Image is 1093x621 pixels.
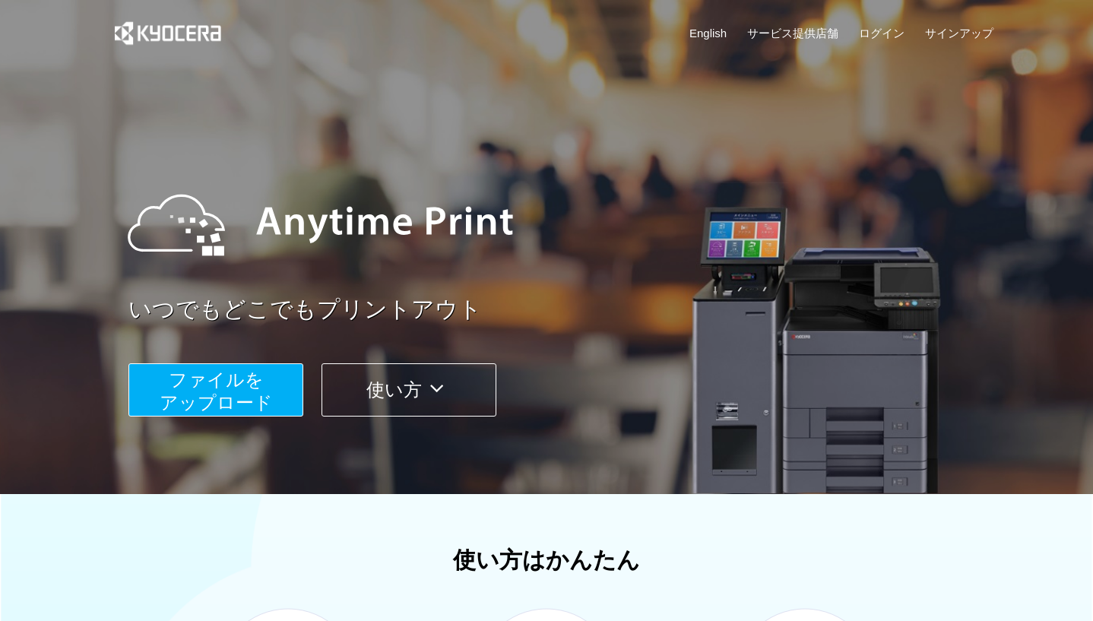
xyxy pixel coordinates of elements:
a: いつでもどこでもプリントアウト [128,293,1003,326]
a: English [689,25,727,41]
button: 使い方 [322,363,496,417]
a: サービス提供店舗 [747,25,838,41]
a: ログイン [859,25,904,41]
button: ファイルを​​アップロード [128,363,303,417]
span: ファイルを ​​アップロード [160,369,273,413]
a: サインアップ [925,25,993,41]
